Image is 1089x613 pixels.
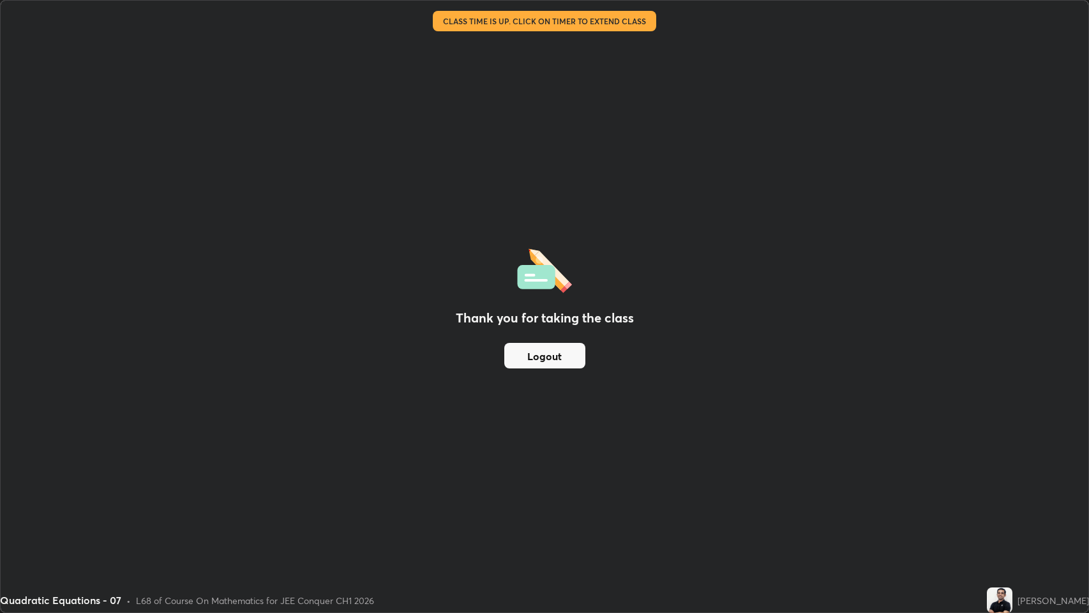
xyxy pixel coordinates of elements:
[136,594,374,607] div: L68 of Course On Mathematics for JEE Conquer CH1 2026
[126,594,131,607] div: •
[456,308,634,328] h2: Thank you for taking the class
[517,245,572,293] img: offlineFeedback.1438e8b3.svg
[987,587,1012,613] img: f8aae543885a491b8a905e74841c74d5.jpg
[504,343,585,368] button: Logout
[1018,594,1089,607] div: [PERSON_NAME]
